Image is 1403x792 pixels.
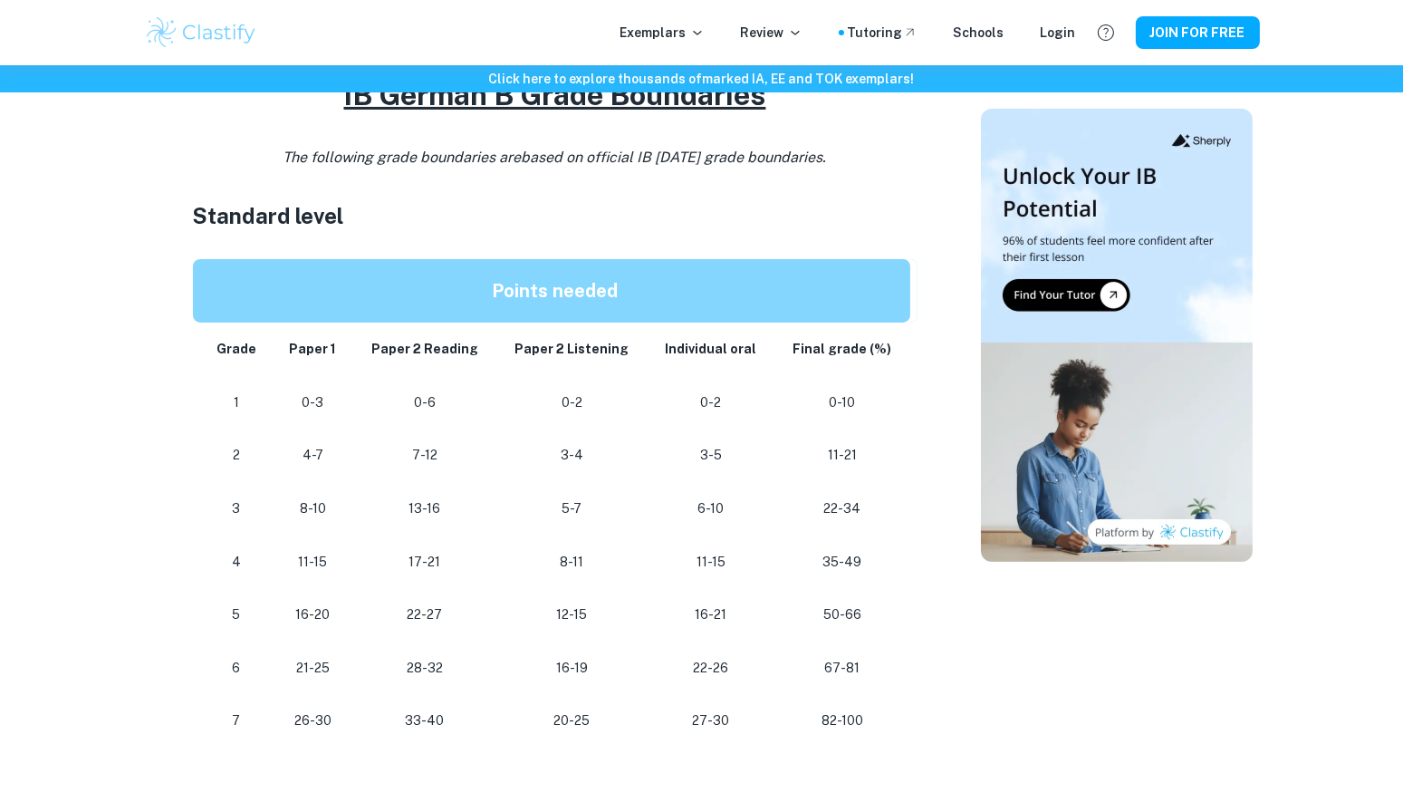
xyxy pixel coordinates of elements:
[283,149,827,166] i: The following grade boundaries are
[662,709,760,733] p: 27-30
[662,656,760,681] p: 22-26
[4,69,1399,89] h6: Click here to explore thousands of marked IA, EE and TOK exemplars !
[368,391,482,415] p: 0-6
[287,709,339,733] p: 26-30
[662,443,760,468] p: 3-5
[368,550,482,575] p: 17-21
[368,709,482,733] p: 33-40
[368,603,482,627] p: 22-27
[371,342,478,356] strong: Paper 2 Reading
[368,443,482,468] p: 7-12
[514,342,629,356] strong: Paper 2 Listening
[511,656,633,681] p: 16-19
[144,14,259,51] img: Clastify logo
[287,497,339,521] p: 8-10
[287,656,339,681] p: 21-25
[848,23,918,43] a: Tutoring
[1041,23,1076,43] a: Login
[511,709,633,733] p: 20-25
[662,391,760,415] p: 0-2
[511,443,633,468] p: 3-4
[193,199,918,232] h3: Standard level
[215,603,259,627] p: 5
[666,342,757,356] strong: Individual oral
[981,109,1253,562] img: Thumbnail
[368,656,482,681] p: 28-32
[1136,16,1260,49] button: JOIN FOR FREE
[662,497,760,521] p: 6-10
[215,709,259,733] p: 7
[289,342,336,356] strong: Paper 1
[522,149,827,166] span: based on official IB [DATE] grade boundaries.
[344,78,766,111] u: IB German B Grade Boundaries
[789,391,895,415] p: 0-10
[789,497,895,521] p: 22-34
[511,603,633,627] p: 12-15
[287,443,339,468] p: 4-7
[287,603,339,627] p: 16-20
[215,550,259,575] p: 4
[511,497,633,521] p: 5-7
[789,443,895,468] p: 11-21
[662,603,760,627] p: 16-21
[287,391,339,415] p: 0-3
[1091,17,1121,48] button: Help and Feedback
[789,656,895,681] p: 67-81
[215,656,259,681] p: 6
[492,280,618,302] strong: Points needed
[793,342,891,356] strong: Final grade (%)
[789,603,895,627] p: 50-66
[789,709,895,733] p: 82-100
[741,23,802,43] p: Review
[789,550,895,575] p: 35-49
[511,550,633,575] p: 8-11
[215,497,259,521] p: 3
[368,497,482,521] p: 13-16
[215,391,259,415] p: 1
[215,443,259,468] p: 2
[662,550,760,575] p: 11-15
[954,23,1004,43] a: Schools
[287,550,339,575] p: 11-15
[216,342,256,356] strong: Grade
[511,391,633,415] p: 0-2
[620,23,705,43] p: Exemplars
